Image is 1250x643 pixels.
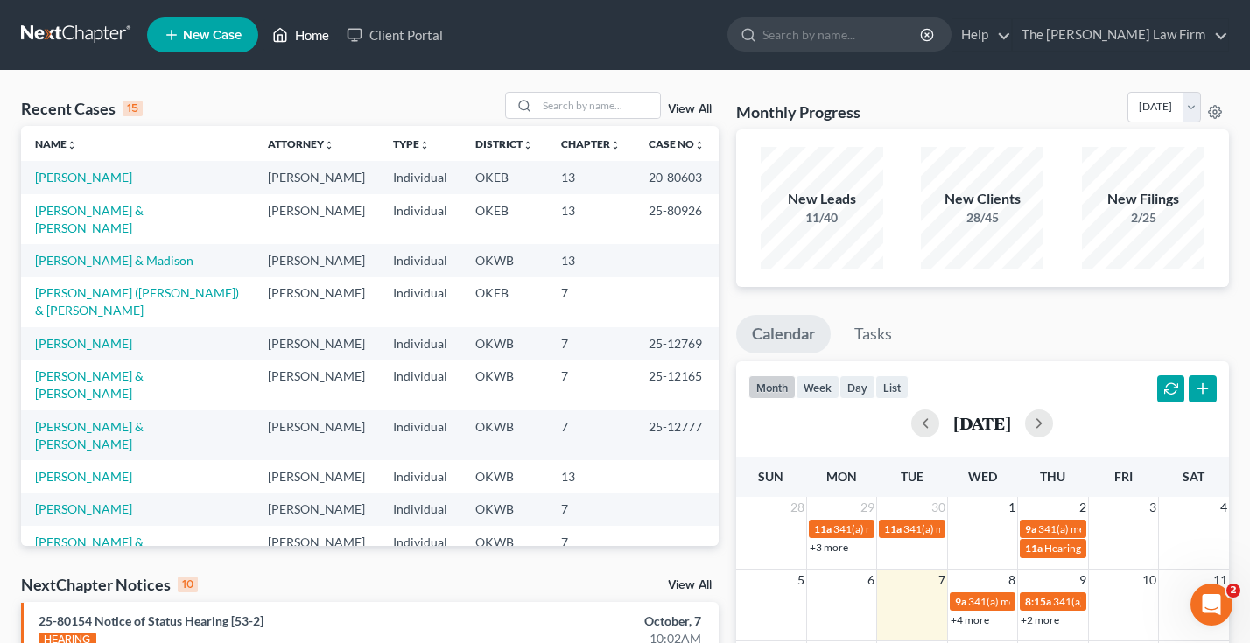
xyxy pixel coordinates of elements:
[67,140,77,150] i: unfold_more
[254,327,379,360] td: [PERSON_NAME]
[475,137,533,150] a: Districtunfold_more
[952,19,1011,51] a: Help
[561,137,621,150] a: Chapterunfold_more
[123,101,143,116] div: 15
[953,414,1011,432] h2: [DATE]
[1082,189,1204,209] div: New Filings
[461,410,547,460] td: OKWB
[254,161,379,193] td: [PERSON_NAME]
[547,161,635,193] td: 13
[547,327,635,360] td: 7
[461,244,547,276] td: OKWB
[254,360,379,409] td: [PERSON_NAME]
[461,493,547,526] td: OKWB
[547,526,635,576] td: 7
[758,469,783,484] span: Sun
[492,612,701,630] div: October, 7
[789,497,806,518] span: 28
[1226,584,1240,598] span: 2
[761,209,883,227] div: 11/40
[1007,497,1017,518] span: 1
[748,375,796,399] button: month
[379,161,461,193] td: Individual
[39,613,263,628] a: 25-80154 Notice of Status Hearing [53-2]
[826,469,857,484] span: Mon
[461,526,547,576] td: OKWB
[921,209,1043,227] div: 28/45
[183,29,242,42] span: New Case
[35,469,132,484] a: [PERSON_NAME]
[35,203,144,235] a: [PERSON_NAME] & [PERSON_NAME]
[694,140,705,150] i: unfold_more
[379,460,461,493] td: Individual
[610,140,621,150] i: unfold_more
[937,570,947,591] span: 7
[796,570,806,591] span: 5
[1082,209,1204,227] div: 2/25
[461,194,547,244] td: OKEB
[921,189,1043,209] div: New Clients
[814,522,832,535] span: 11a
[839,375,875,399] button: day
[1218,497,1229,518] span: 4
[461,277,547,327] td: OKEB
[461,460,547,493] td: OKWB
[736,315,831,353] a: Calendar
[547,410,635,460] td: 7
[884,522,902,535] span: 11a
[35,501,132,516] a: [PERSON_NAME]
[461,161,547,193] td: OKEB
[1013,19,1228,51] a: The [PERSON_NAME] Law Firm
[635,194,719,244] td: 25-80926
[379,410,461,460] td: Individual
[736,101,860,122] h3: Monthly Progress
[951,613,989,626] a: +4 more
[35,419,144,451] a: [PERSON_NAME] & [PERSON_NAME]
[379,493,461,526] td: Individual
[35,368,144,401] a: [PERSON_NAME] & [PERSON_NAME]
[461,327,547,360] td: OKWB
[547,244,635,276] td: 13
[461,360,547,409] td: OKWB
[635,161,719,193] td: 20-80603
[324,140,334,150] i: unfold_more
[635,327,719,360] td: 25-12769
[254,244,379,276] td: [PERSON_NAME]
[35,535,144,567] a: [PERSON_NAME] & [PERSON_NAME]
[379,360,461,409] td: Individual
[875,375,909,399] button: list
[35,336,132,351] a: [PERSON_NAME]
[1141,570,1158,591] span: 10
[1038,522,1207,535] span: 341(a) meeting for [PERSON_NAME]
[635,410,719,460] td: 25-12777
[379,244,461,276] td: Individual
[762,18,923,51] input: Search by name...
[1078,497,1088,518] span: 2
[1025,595,1051,608] span: 8:15a
[263,19,338,51] a: Home
[796,375,839,399] button: week
[379,194,461,244] td: Individual
[254,460,379,493] td: [PERSON_NAME]
[839,315,908,353] a: Tasks
[903,522,1072,535] span: 341(a) meeting for [PERSON_NAME]
[1044,542,1181,555] span: Hearing for [PERSON_NAME]
[35,285,239,318] a: [PERSON_NAME] ([PERSON_NAME]) & [PERSON_NAME]
[1114,469,1133,484] span: Fri
[761,189,883,209] div: New Leads
[1025,542,1043,555] span: 11a
[1040,469,1065,484] span: Thu
[379,327,461,360] td: Individual
[21,98,143,119] div: Recent Cases
[393,137,430,150] a: Typeunfold_more
[547,194,635,244] td: 13
[859,497,876,518] span: 29
[930,497,947,518] span: 30
[1078,570,1088,591] span: 9
[635,360,719,409] td: 25-12165
[866,570,876,591] span: 6
[338,19,452,51] a: Client Portal
[1025,522,1036,535] span: 9a
[668,103,712,115] a: View All
[35,253,193,268] a: [PERSON_NAME] & Madison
